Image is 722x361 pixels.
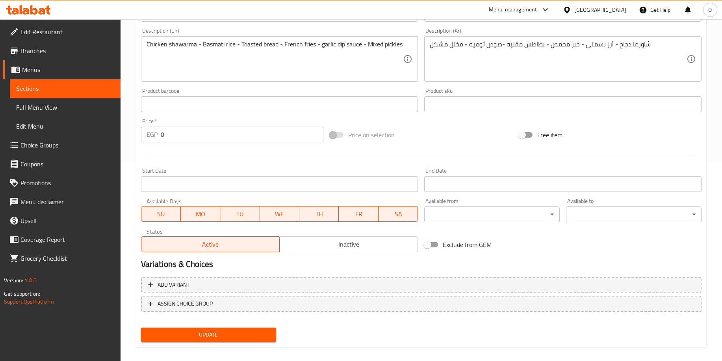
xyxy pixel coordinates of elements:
[3,211,121,230] a: Upsell
[147,330,270,340] span: Update
[10,79,121,98] a: Sections
[20,254,114,263] span: Grocery Checklist
[141,206,181,222] button: SU
[708,6,712,14] span: O
[223,208,256,220] span: TU
[537,130,562,140] span: Free item
[489,5,537,15] div: Menu-management
[303,208,336,220] span: TH
[3,60,121,79] a: Menus
[141,258,702,270] h2: Variations & Choices
[3,249,121,268] a: Grocery Checklist
[348,130,395,140] span: Price on selection
[339,206,378,222] button: FR
[3,155,121,173] a: Coupons
[263,208,296,220] span: WE
[283,239,415,250] span: Inactive
[161,127,324,142] input: Please enter price
[3,22,121,41] a: Edit Restaurant
[4,275,23,285] span: Version:
[20,235,114,244] span: Coverage Report
[424,96,702,112] input: Please enter product sku
[260,206,299,222] button: WE
[20,178,114,188] span: Promotions
[443,240,492,249] span: Exclude from GEM
[566,206,702,222] div: ​
[158,299,213,309] span: ASSIGN CHOICE GROUP
[3,41,121,60] a: Branches
[424,206,560,222] div: ​
[4,289,40,299] span: Get support on:
[3,192,121,211] a: Menu disclaimer
[141,296,702,312] button: ASSIGN CHOICE GROUP
[20,159,114,169] span: Coupons
[20,27,114,37] span: Edit Restaurant
[145,208,178,220] span: SU
[10,117,121,136] a: Edit Menu
[3,136,121,155] a: Choice Groups
[158,280,189,290] span: Add variant
[3,230,121,249] a: Coverage Report
[279,236,418,252] button: Inactive
[141,236,280,252] button: Active
[4,297,54,307] a: Support.OpsPlatform
[141,328,277,342] button: Update
[299,206,339,222] button: TH
[145,239,277,250] span: Active
[3,173,121,192] a: Promotions
[141,96,418,112] input: Please enter product barcode
[574,6,626,14] div: [GEOGRAPHIC_DATA]
[16,84,114,93] span: Sections
[342,208,375,220] span: FR
[220,206,260,222] button: TU
[16,103,114,112] span: Full Menu View
[430,41,687,78] textarea: شاورما دجاج - أرز بسمتي - خبز محمص - بطاطس مقليه -صوص ثوميه - مخلل مشكل
[141,277,702,293] button: Add variant
[24,275,37,285] span: 1.0.0
[20,197,114,206] span: Menu disclaimer
[22,65,114,74] span: Menus
[379,206,418,222] button: SA
[184,208,217,220] span: MO
[10,98,121,117] a: Full Menu View
[147,41,403,78] textarea: Chicken shawarma - Basmati rice - Toasted bread - French fries - garlic dip sauce - Mixed pickles
[20,216,114,225] span: Upsell
[16,122,114,131] span: Edit Menu
[20,46,114,55] span: Branches
[20,140,114,150] span: Choice Groups
[382,208,415,220] span: SA
[147,130,158,139] p: EGP
[181,206,220,222] button: MO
